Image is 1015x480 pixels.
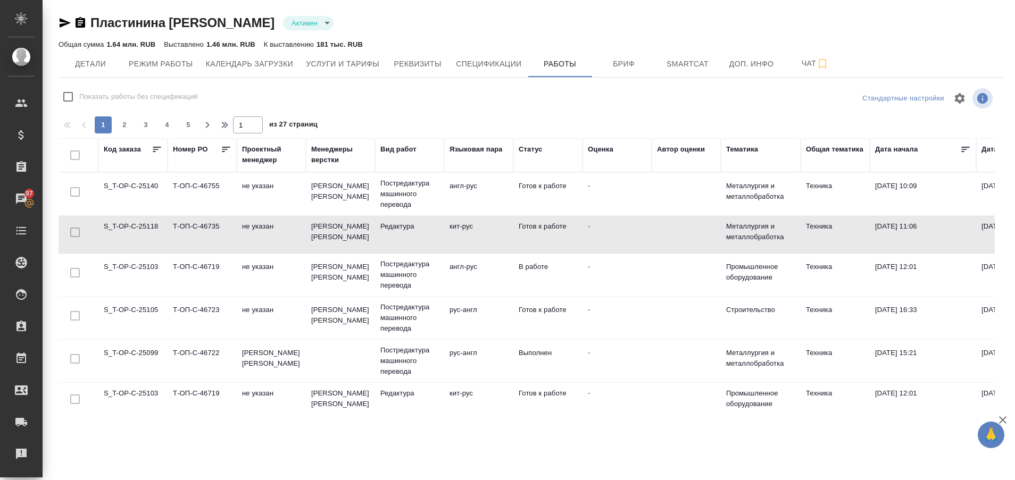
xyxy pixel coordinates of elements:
td: Т-ОП-С-46755 [168,175,237,213]
td: [DATE] 12:01 [870,256,976,293]
span: Показать работы без спецификаций [79,91,198,102]
td: [PERSON_NAME] [PERSON_NAME] [306,256,375,293]
td: [PERSON_NAME] [PERSON_NAME] [306,383,375,420]
td: Техника [801,175,870,213]
td: Техника [801,342,870,380]
span: 97 [19,188,39,199]
span: Smartcat [662,57,713,71]
p: Промышленное оборудование [726,262,795,283]
td: [PERSON_NAME] [PERSON_NAME] [237,342,306,380]
td: [DATE] 16:33 [870,299,976,336]
td: кит-рус [444,383,513,420]
button: 4 [159,116,176,133]
td: [PERSON_NAME] [PERSON_NAME] [306,299,375,336]
td: S_T-OP-C-25103 [98,256,168,293]
td: кит-рус [444,216,513,253]
td: Техника [801,299,870,336]
td: Техника [801,383,870,420]
div: Вид работ [380,144,417,155]
td: Готов к работе [513,299,583,336]
div: Менеджеры верстки [311,144,370,165]
button: 🙏 [978,422,1004,448]
span: Настроить таблицу [947,86,972,111]
button: 5 [180,116,197,133]
td: S_T-OP-C-25099 [98,342,168,380]
td: [DATE] 15:21 [870,342,976,380]
p: Металлургия и металлобработка [726,181,795,202]
td: англ-рус [444,175,513,213]
span: Работы [535,57,586,71]
div: Номер PO [173,144,207,155]
p: 1.64 млн. RUB [106,40,155,48]
td: Т-ОП-С-46719 [168,383,237,420]
p: Общая сумма [59,40,106,48]
td: не указан [237,216,306,253]
button: Активен [288,19,321,28]
span: Календарь загрузки [206,57,294,71]
td: [PERSON_NAME] [PERSON_NAME] [306,216,375,253]
span: Детали [65,57,116,71]
div: Активен [283,16,334,30]
td: Т-ОП-С-46722 [168,342,237,380]
a: - [588,222,590,230]
div: Общая тематика [806,144,863,155]
p: Строительство [726,305,795,315]
td: S_T-OP-C-25140 [98,175,168,213]
div: Код заказа [104,144,141,155]
p: Металлургия и металлобработка [726,348,795,369]
td: S_T-OP-C-25105 [98,299,168,336]
a: - [588,263,590,271]
td: S_T-OP-C-25103 [98,383,168,420]
a: - [588,349,590,357]
td: Готов к работе [513,383,583,420]
span: Чат [790,57,841,70]
p: Постредактура машинного перевода [380,345,439,377]
div: Проектный менеджер [242,144,301,165]
span: Услуги и тарифы [306,57,379,71]
p: Металлургия и металлобработка [726,221,795,242]
td: не указан [237,383,306,420]
p: Промышленное оборудование [726,388,795,409]
span: Реквизиты [392,57,443,71]
td: [PERSON_NAME] [PERSON_NAME] [306,175,375,213]
div: split button [860,90,947,107]
td: Техника [801,256,870,293]
div: Языковая пара [450,144,503,155]
td: [DATE] 11:06 [870,216,976,253]
button: Скопировать ссылку [74,16,87,29]
span: Посмотреть информацию [972,88,995,108]
td: Т-ОП-С-46719 [168,256,237,293]
span: Бриф [598,57,650,71]
td: Техника [801,216,870,253]
button: 3 [137,116,154,133]
button: 2 [116,116,133,133]
p: Постредактура машинного перевода [380,178,439,210]
p: Постредактура машинного перевода [380,302,439,334]
span: 5 [180,120,197,130]
p: 1.46 млн. RUB [206,40,255,48]
div: Тематика [726,144,758,155]
div: Дата начала [875,144,918,155]
td: рус-англ [444,299,513,336]
td: Т-ОП-С-46723 [168,299,237,336]
span: 4 [159,120,176,130]
td: [DATE] 12:01 [870,383,976,420]
span: Спецификации [456,57,521,71]
p: Выставлено [164,40,206,48]
button: Скопировать ссылку для ЯМессенджера [59,16,71,29]
td: не указан [237,299,306,336]
td: не указан [237,256,306,293]
div: Автор оценки [657,144,705,155]
span: из 27 страниц [269,118,318,133]
a: 97 [3,186,40,212]
p: 181 тыс. RUB [317,40,363,48]
p: Редактура [380,388,439,399]
td: не указан [237,175,306,213]
span: 3 [137,120,154,130]
span: 2 [116,120,133,130]
td: В работе [513,256,583,293]
p: Редактура [380,221,439,232]
p: Постредактура машинного перевода [380,259,439,291]
td: Выполнен [513,342,583,380]
span: Доп. инфо [726,57,777,71]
